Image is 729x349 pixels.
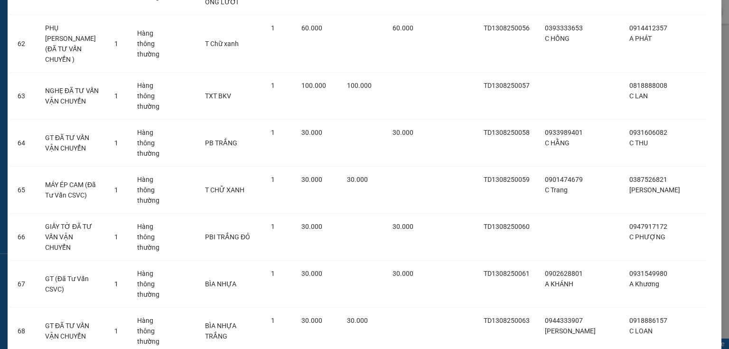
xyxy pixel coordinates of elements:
span: ĐC: 804 Song Hành, XLHN, P Hiệp Phú Q9 [4,42,65,52]
span: 1 [271,223,275,230]
td: PHỤ [PERSON_NAME] (ĐÃ TƯ VẤN CHUYỂN ) [37,15,107,73]
span: 0914412357 [629,24,667,32]
span: 1 [114,139,118,147]
td: Hàng thông thường [130,261,167,308]
span: VP Nhận: Hai Bà Trưng [72,35,121,40]
span: 0931606082 [629,129,667,136]
span: 30.000 [393,223,413,230]
td: Hàng thông thường [130,167,167,214]
td: GT ĐÃ TƯ VẤN VẬN CHUYỂN [37,120,107,167]
td: NGHẸ ĐÃ TƯ VẤN VẬN CHUYỂN [37,73,107,120]
span: 1 [114,186,118,194]
span: TXT BKV [205,92,231,100]
td: 66 [10,214,37,261]
span: 1 [271,24,275,32]
td: 64 [10,120,37,167]
span: C PHƯỢNG [629,233,665,241]
span: C HẰNG [545,139,570,147]
span: 30.000 [301,129,322,136]
span: 0901474679 [545,176,583,183]
span: BÌA NHỰA TRẮNG [205,322,236,340]
span: TD1308250059 [484,176,530,183]
span: 1 [271,176,275,183]
span: BÌA NHỰA [205,280,236,288]
span: T Chữ xanh [205,40,239,47]
span: 1 [114,40,118,47]
span: [PERSON_NAME] [545,327,596,335]
td: 67 [10,261,37,308]
span: 0902628801 [545,270,583,277]
span: 0947917172 [629,223,667,230]
span: 1 [271,82,275,89]
span: 30.000 [301,317,322,324]
span: 30.000 [347,317,368,324]
span: 1 [114,280,118,288]
span: PB TRẮNG [205,139,237,147]
span: 30.000 [301,270,322,277]
span: PBI TRẮNG ĐỎ [205,233,250,241]
span: TD1308250057 [484,82,530,89]
span: C LAN [629,92,648,100]
span: 0931549980 [629,270,667,277]
td: GIẤY TỜ ĐÃ TƯ VẤN VẬN CHUYỂN [37,214,107,261]
span: TD1308250060 [484,223,530,230]
span: C Trang [545,186,568,194]
td: 62 [10,15,37,73]
span: 0944333907 [545,317,583,324]
span: 0393333653 [545,24,583,32]
strong: NHẬN HÀNG NHANH - GIAO TỐC HÀNH [37,16,131,22]
span: ĐT:0935 82 08 08 [4,54,39,59]
span: TD1308250058 [484,129,530,136]
span: 60.000 [301,24,322,32]
span: 1 [271,270,275,277]
td: Hàng thông thường [130,214,167,261]
strong: 1900 633 614 [64,23,104,30]
span: TD1308250056 [484,24,530,32]
span: 1 [114,92,118,100]
td: Hàng thông thường [130,120,167,167]
span: 1 [271,129,275,136]
span: C THU [629,139,648,147]
span: ĐC: [STREET_ADDRESS] BMT [72,45,137,49]
span: 0818888008 [629,82,667,89]
span: C HỒNG [545,35,570,42]
span: 100.000 [301,82,326,89]
span: 30.000 [393,129,413,136]
span: TD1308250063 [484,317,530,324]
span: 1 [114,327,118,335]
span: A PHÁT [629,35,652,42]
span: 1 [271,317,275,324]
td: Hàng thông thường [130,73,167,120]
td: GT (Đã Tư Vấn CSVC) [37,261,107,308]
span: 100.000 [347,82,372,89]
span: C LOAN [629,327,653,335]
span: 30.000 [301,176,322,183]
span: CTY TNHH DLVT TIẾN OANH [35,5,133,14]
td: Hàng thông thường [130,15,167,73]
img: logo [4,6,28,30]
span: VP Gửi: [GEOGRAPHIC_DATA] [4,35,68,40]
span: A Khương [629,280,659,288]
span: 30.000 [301,223,322,230]
span: T CHỮ XANH [205,186,244,194]
td: MÁY ÉP CAM (Đã Tư Vấn CSVC) [37,167,107,214]
span: [PERSON_NAME] [629,186,680,194]
span: 0918886157 [629,317,667,324]
span: 30.000 [347,176,368,183]
span: TD1308250061 [484,270,530,277]
span: ---------------------------------------------- [20,62,122,70]
span: ĐT: 0935371718 [72,54,105,59]
td: 63 [10,73,37,120]
span: 0387526821 [629,176,667,183]
span: A KHÁNH [545,280,573,288]
span: 0933989401 [545,129,583,136]
td: 65 [10,167,37,214]
span: 30.000 [393,270,413,277]
span: 60.000 [393,24,413,32]
span: 1 [114,233,118,241]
